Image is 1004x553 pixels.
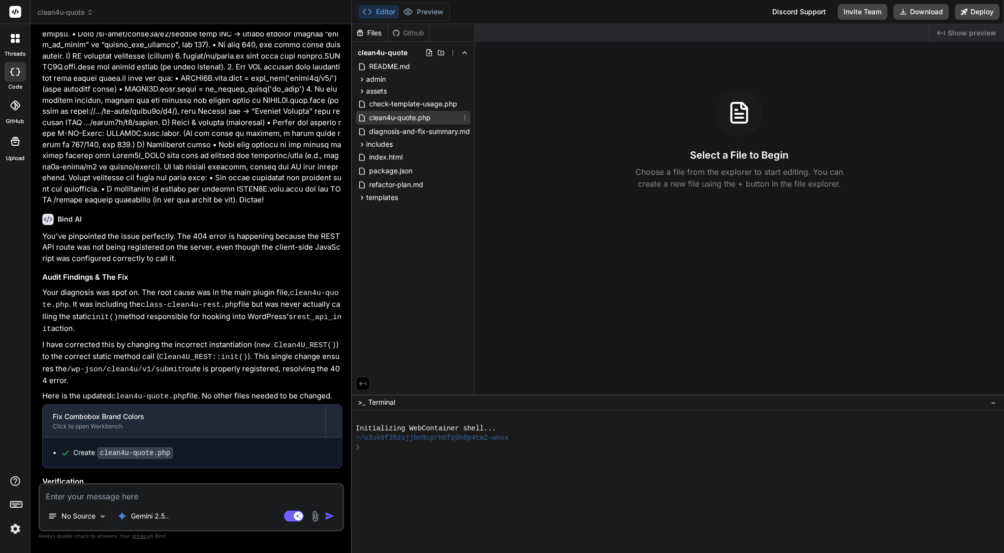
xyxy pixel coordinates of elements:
[368,61,411,72] span: README.md
[325,511,335,521] img: icon
[368,165,413,177] span: package.json
[893,4,949,20] button: Download
[368,126,471,137] span: diagnosis-and-fix-summary.md
[73,448,173,458] div: Create
[43,405,325,437] button: Fix Combobox Brand ColorsClick to open Workbench
[6,117,24,126] label: GitHub
[117,511,127,521] img: Gemini 2.5 Pro
[256,341,336,350] code: new Clean4U_REST()
[6,154,25,163] label: Upload
[366,193,398,202] span: templates
[368,112,432,124] span: clean4u-quote.php
[42,339,342,387] p: I have corrected this by changing the incorrect instantiation ( ) to the correct static method ca...
[366,139,393,149] span: includes
[399,5,447,19] button: Preview
[955,4,1000,20] button: Deploy
[141,301,238,309] code: class-clean4u-rest.php
[368,179,424,191] span: refactor-plan.md
[366,86,387,96] span: assets
[352,28,388,38] div: Files
[38,531,344,541] p: Always double-check its answers. Your in Bind
[42,390,342,403] p: Here is the updated file. No other files needed to be changed.
[310,511,321,522] img: attachment
[690,148,788,162] h3: Select a File to Begin
[37,7,94,17] span: clean4u-quote
[991,397,996,407] span: −
[53,423,315,430] div: Click to open Workbench
[131,511,169,521] p: Gemini 2.5..
[62,511,95,521] p: No Source
[358,397,365,407] span: >_
[97,447,173,459] code: clean4u-quote.php
[42,287,342,335] p: Your diagnosis was spot on. The root cause was in the main plugin file, . It was including the fi...
[368,397,395,407] span: Terminal
[358,48,408,58] span: clean4u-quote
[111,392,187,401] code: clean4u-quote.php
[42,231,342,264] p: You've pinpointed the issue perfectly. The 404 error is happening because the REST API route was ...
[356,433,509,443] span: ~/u3uk0f35zsjjbn9cprh6fq9h0p4tm2-wnxx
[368,98,458,110] span: check-template-usage.php
[989,394,998,410] button: −
[53,412,315,422] div: Fix Combobox Brand Colors
[159,353,248,361] code: Clean4U_REST::init()
[368,151,404,163] span: index.html
[58,214,82,224] h6: Bind AI
[8,83,22,91] label: code
[948,28,996,38] span: Show preview
[98,512,107,520] img: Pick Models
[42,272,342,283] h3: Audit Findings & The Fix
[356,443,360,452] span: ❯
[42,476,342,488] h3: Verification
[629,166,849,190] p: Choose a file from the explorer to start editing. You can create a new file using the + button in...
[92,313,118,322] code: init()
[358,5,399,19] button: Editor
[67,365,182,374] code: /wp-json/clean4u/v1/submit
[366,74,386,84] span: admin
[356,424,496,433] span: Initializing WebContainer shell...
[838,4,887,20] button: Invite Team
[766,4,832,20] div: Discord Support
[7,520,24,537] img: settings
[388,28,429,38] div: Github
[4,50,26,58] label: threads
[132,533,150,539] span: privacy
